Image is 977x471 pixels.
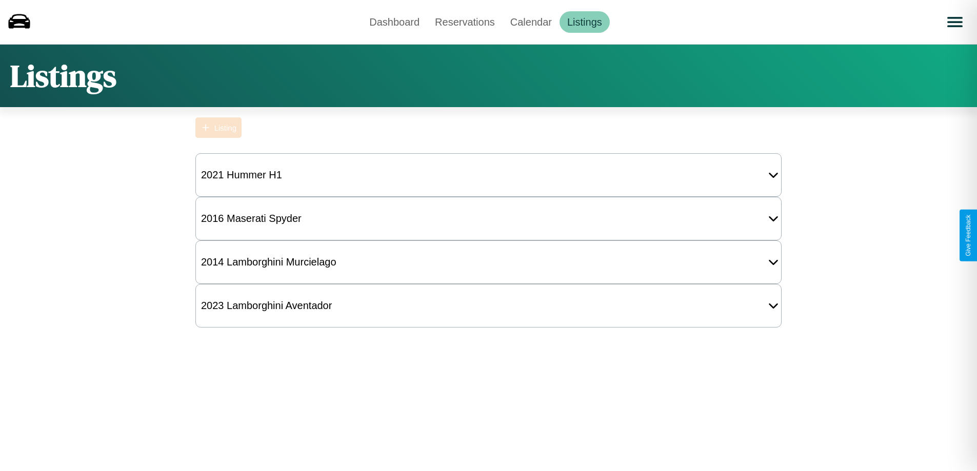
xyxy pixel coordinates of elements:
[503,11,560,33] a: Calendar
[427,11,503,33] a: Reservations
[362,11,427,33] a: Dashboard
[965,215,972,256] div: Give Feedback
[196,208,307,230] div: 2016 Maserati Spyder
[10,55,116,97] h1: Listings
[195,117,242,138] button: Listing
[214,124,236,132] div: Listing
[196,295,337,317] div: 2023 Lamborghini Aventador
[196,251,342,273] div: 2014 Lamborghini Murcielago
[560,11,610,33] a: Listings
[941,8,969,36] button: Open menu
[196,164,287,186] div: 2021 Hummer H1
